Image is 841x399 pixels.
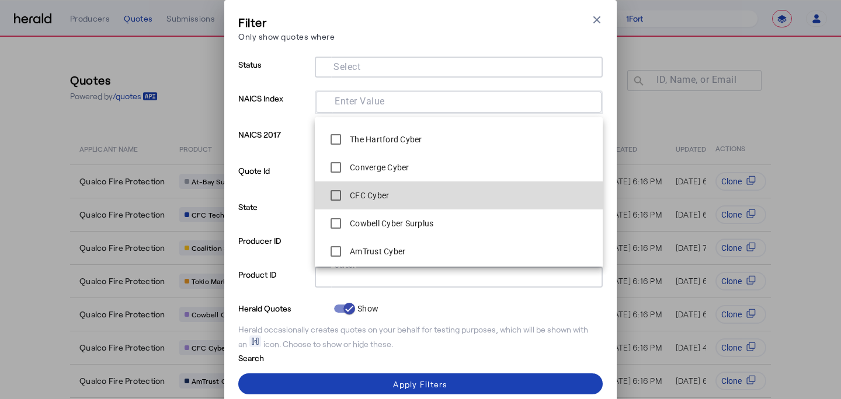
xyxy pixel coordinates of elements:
p: NAICS 2017 [238,127,310,163]
label: Show [355,303,378,314]
mat-chip-grid: Selection [324,59,593,73]
label: CFC Cyber [347,190,389,201]
p: Quote Id [238,163,310,199]
p: NAICS Index [238,90,310,127]
p: Search [238,350,329,364]
div: Herald occasionally creates quotes on your behalf for testing purposes, which will be shown with ... [238,324,603,350]
div: Apply Filters [393,378,447,390]
mat-chip-grid: Selection [325,94,592,108]
label: AmTrust Cyber [347,246,405,257]
p: Producer ID [238,233,310,267]
p: State [238,199,310,233]
mat-chip-grid: Selection [324,269,593,283]
p: Herald Quotes [238,300,329,314]
p: Only show quotes where [238,30,335,43]
mat-label: Enter Value [335,96,385,107]
label: The Hartford Cyber [347,134,422,145]
mat-label: Select [333,61,360,72]
label: Cowbell Cyber Surplus [347,218,433,229]
h3: Filter [238,14,335,30]
button: Apply Filters [238,373,603,394]
p: Status [238,57,310,90]
label: Converge Cyber [347,162,409,173]
p: Product ID [238,267,310,300]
